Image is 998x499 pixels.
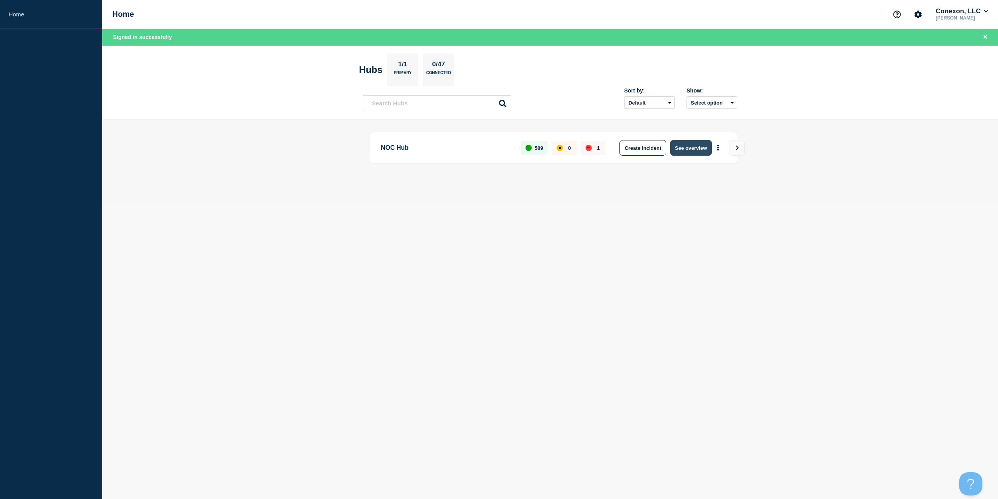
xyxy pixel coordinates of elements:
p: Primary [394,71,412,79]
h1: Home [112,10,134,19]
p: 0/47 [429,60,448,71]
p: 1/1 [395,60,411,71]
button: See overview [670,140,711,156]
select: Sort by [624,96,675,109]
p: 589 [535,145,543,151]
div: Show: [687,87,737,94]
div: up [526,145,532,151]
p: 1 [597,145,600,151]
button: Account settings [910,6,926,23]
button: Create incident [619,140,666,156]
p: [PERSON_NAME] [934,15,989,21]
div: down [586,145,592,151]
div: Sort by: [624,87,675,94]
button: More actions [713,141,723,155]
span: Signed in successfully [113,34,172,40]
h2: Hubs [359,64,382,75]
button: Conexon, LLC [934,7,989,15]
button: Close banner [980,33,990,42]
button: Support [889,6,905,23]
p: NOC Hub [381,140,512,156]
button: Select option [687,96,737,109]
div: affected [557,145,563,151]
p: 0 [568,145,571,151]
input: Search Hubs [363,95,511,111]
p: Connected [426,71,451,79]
iframe: Help Scout Beacon - Open [959,472,982,495]
button: View [729,140,745,156]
